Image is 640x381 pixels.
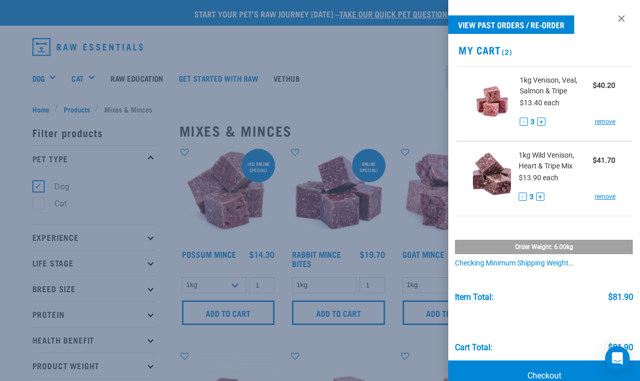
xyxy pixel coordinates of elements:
div: $81.90 [608,293,633,302]
button: + [537,118,545,126]
strong: $41.70 [593,156,615,164]
span: $13.90 each [519,174,558,182]
span: 3 [529,192,534,202]
strong: $40.20 [593,81,615,89]
div: Cart total: [455,343,492,352]
img: Venison, Veal, Salmon & Tripe [473,75,512,128]
button: + [536,193,544,201]
a: remove [595,192,615,201]
span: 1kg Venison, Veal, Salmon & Tripe [520,75,593,97]
a: remove [595,117,615,126]
img: Wild Venison, Heart & Tripe Mix [473,150,511,203]
a: View past orders / re-order [448,15,574,34]
span: 3 [531,117,535,127]
div: $81.90 [608,343,633,352]
span: (2) [500,50,512,53]
button: - [520,118,528,126]
button: - [519,193,527,201]
div: Checking minimum shipping weight… [455,259,633,268]
div: Item Total: [455,293,493,302]
div: Order weight: 6.00kg [455,240,633,254]
span: 1kg Wild Venison, Heart & Tripe Mix [519,150,593,172]
div: Open Intercom Messenger [605,346,630,371]
span: $13.40 each [520,99,559,107]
